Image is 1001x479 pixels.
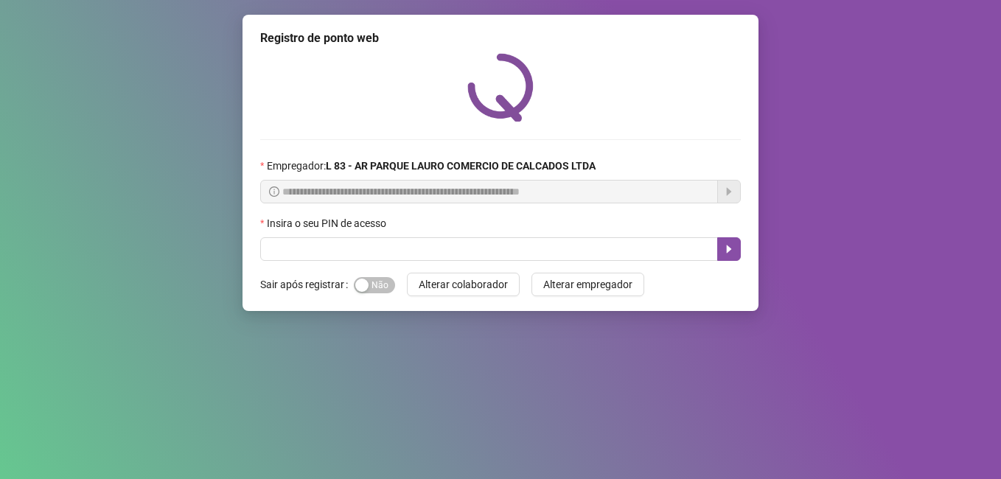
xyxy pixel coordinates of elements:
span: info-circle [269,186,279,197]
span: Alterar colaborador [419,276,508,293]
strong: L 83 - AR PARQUE LAURO COMERCIO DE CALCADOS LTDA [326,160,596,172]
span: Empregador : [267,158,596,174]
button: Alterar empregador [531,273,644,296]
span: Alterar empregador [543,276,632,293]
span: caret-right [723,243,735,255]
button: Alterar colaborador [407,273,520,296]
label: Sair após registrar [260,273,354,296]
div: Registro de ponto web [260,29,741,47]
img: QRPoint [467,53,534,122]
label: Insira o seu PIN de acesso [260,215,396,231]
